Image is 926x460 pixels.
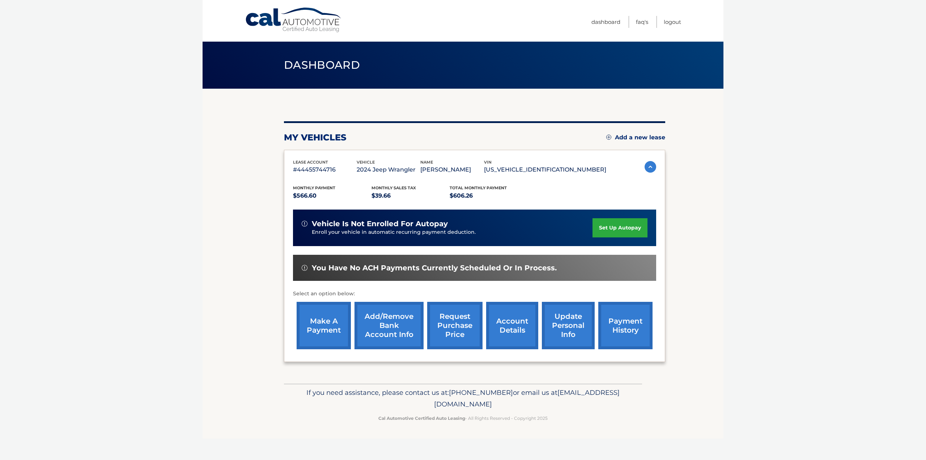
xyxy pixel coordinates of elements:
[484,160,492,165] span: vin
[297,302,351,349] a: make a payment
[592,218,647,237] a: set up autopay
[371,191,450,201] p: $39.66
[420,165,484,175] p: [PERSON_NAME]
[591,16,620,28] a: Dashboard
[293,160,328,165] span: lease account
[293,165,357,175] p: #44455744716
[293,191,371,201] p: $566.60
[427,302,483,349] a: request purchase price
[664,16,681,28] a: Logout
[289,387,637,410] p: If you need assistance, please contact us at: or email us at
[357,165,420,175] p: 2024 Jeep Wrangler
[371,185,416,190] span: Monthly sales Tax
[302,221,307,227] img: alert-white.svg
[636,16,648,28] a: FAQ's
[312,263,557,273] span: You have no ACH payments currently scheduled or in process.
[378,415,465,421] strong: Cal Automotive Certified Auto Leasing
[598,302,653,349] a: payment history
[284,58,360,72] span: Dashboard
[484,165,606,175] p: [US_VEHICLE_IDENTIFICATION_NUMBER]
[245,7,343,33] a: Cal Automotive
[302,265,307,271] img: alert-white.svg
[284,132,347,143] h2: my vehicles
[606,135,611,140] img: add.svg
[606,134,665,141] a: Add a new lease
[354,302,424,349] a: Add/Remove bank account info
[450,191,528,201] p: $606.26
[434,388,620,408] span: [EMAIL_ADDRESS][DOMAIN_NAME]
[289,414,637,422] p: - All Rights Reserved - Copyright 2025
[450,185,507,190] span: Total Monthly Payment
[449,388,513,397] span: [PHONE_NUMBER]
[293,290,656,298] p: Select an option below:
[645,161,656,173] img: accordion-active.svg
[357,160,375,165] span: vehicle
[293,185,335,190] span: Monthly Payment
[312,228,592,236] p: Enroll your vehicle in automatic recurring payment deduction.
[542,302,595,349] a: update personal info
[420,160,433,165] span: name
[486,302,538,349] a: account details
[312,219,448,228] span: vehicle is not enrolled for autopay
